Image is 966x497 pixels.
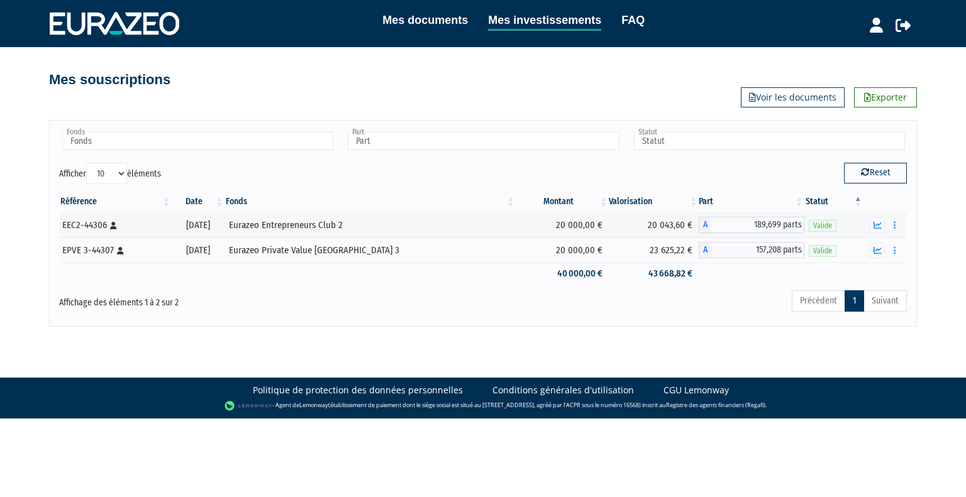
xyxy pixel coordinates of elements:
[172,191,225,212] th: Date: activer pour trier la colonne par ordre croissant
[225,191,516,212] th: Fonds: activer pour trier la colonne par ordre croissant
[844,163,907,183] button: Reset
[110,222,117,229] i: [Français] Personne physique
[863,290,907,312] a: Suivant
[516,212,609,238] td: 20 000,00 €
[59,163,161,184] label: Afficher éléments
[699,217,711,233] span: A
[609,212,699,238] td: 20 043,60 €
[854,87,917,107] a: Exporter
[741,87,845,107] a: Voir les documents
[117,247,124,254] i: [Français] Personne physique
[253,384,463,396] a: Politique de protection des données personnelles
[845,290,864,312] a: 1
[516,191,609,212] th: Montant: activer pour trier la colonne par ordre croissant
[609,263,699,285] td: 43 668,82 €
[699,217,804,233] div: A - Eurazeo Entrepreneurs Club 2
[492,384,634,396] a: Conditions générales d'utilisation
[516,263,609,285] td: 40 000,00 €
[299,401,328,409] a: Lemonway
[176,244,221,257] div: [DATE]
[13,400,953,412] div: - Agent de (établissement de paiement dont le siège social est situé au [STREET_ADDRESS], agréé p...
[516,238,609,263] td: 20 000,00 €
[62,244,167,257] div: EPVE 3-44307
[62,219,167,232] div: EEC2-44306
[225,400,273,412] img: logo-lemonway.png
[809,220,836,232] span: Valide
[792,290,845,312] a: Précédent
[609,191,699,212] th: Valorisation: activer pour trier la colonne par ordre croissant
[809,245,836,257] span: Valide
[804,191,863,212] th: Statut : activer pour trier la colonne par ordre d&eacute;croissant
[59,289,401,309] div: Affichage des éléments 1 à 2 sur 2
[621,11,645,29] a: FAQ
[49,72,170,87] h4: Mes souscriptions
[699,242,804,258] div: A - Eurazeo Private Value Europe 3
[711,242,804,258] span: 157,208 parts
[229,244,511,257] div: Eurazeo Private Value [GEOGRAPHIC_DATA] 3
[382,11,468,29] a: Mes documents
[699,242,711,258] span: A
[86,163,127,184] select: Afficheréléments
[59,191,172,212] th: Référence : activer pour trier la colonne par ordre croissant
[711,217,804,233] span: 189,699 parts
[229,219,511,232] div: Eurazeo Entrepreneurs Club 2
[488,11,601,31] a: Mes investissements
[609,238,699,263] td: 23 625,22 €
[176,219,221,232] div: [DATE]
[699,191,804,212] th: Part: activer pour trier la colonne par ordre croissant
[663,384,729,396] a: CGU Lemonway
[666,401,765,409] a: Registre des agents financiers (Regafi)
[50,12,179,35] img: 1732889491-logotype_eurazeo_blanc_rvb.png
